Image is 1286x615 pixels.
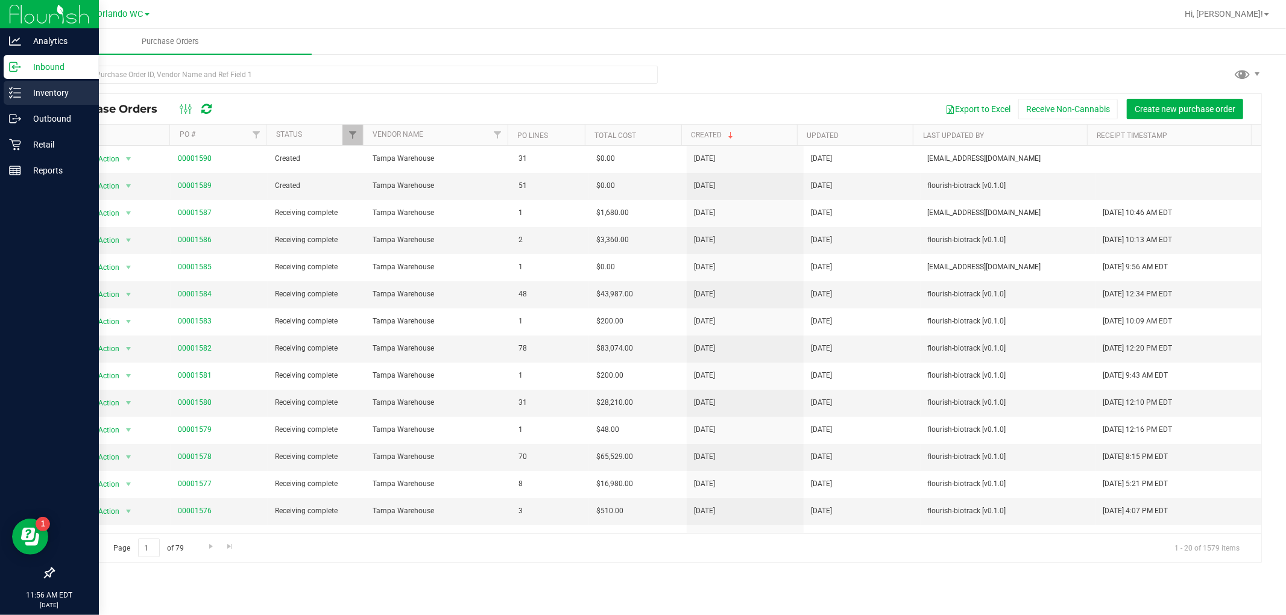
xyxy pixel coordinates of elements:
[811,289,832,300] span: [DATE]
[88,286,121,303] span: Action
[596,424,619,435] span: $48.00
[9,164,21,176] inline-svg: Reports
[1103,505,1168,517] span: [DATE] 4:07 PM EDT
[373,343,504,354] span: Tampa Warehouse
[694,316,715,327] span: [DATE]
[811,207,832,219] span: [DATE]
[275,370,358,381] span: Receiving complete
[276,130,302,139] a: Status
[373,289,504,300] span: Tampa Warehouse
[88,178,121,195] span: Action
[928,261,1089,273] span: [EMAIL_ADDRESS][DOMAIN_NAME]
[178,154,212,163] a: 00001590
[178,181,212,190] a: 00001589
[811,153,832,164] span: [DATE]
[88,476,121,493] span: Action
[1127,99,1243,119] button: Create new purchase order
[928,153,1089,164] span: [EMAIL_ADDRESS][DOMAIN_NAME]
[121,395,136,411] span: select
[12,519,48,555] iframe: Resource center
[373,370,504,381] span: Tampa Warehouse
[178,425,212,434] a: 00001579
[518,261,582,273] span: 1
[121,313,136,330] span: select
[97,9,143,19] span: Orlando WC
[88,530,121,547] span: Action
[275,153,358,164] span: Created
[178,479,212,488] a: 00001577
[275,451,358,463] span: Receiving complete
[694,234,715,246] span: [DATE]
[1103,289,1172,300] span: [DATE] 12:34 PM EDT
[1103,343,1172,354] span: [DATE] 12:20 PM EDT
[373,505,504,517] span: Tampa Warehouse
[596,478,633,490] span: $16,980.00
[596,234,629,246] span: $3,360.00
[928,370,1089,381] span: flourish-biotrack [v0.1.0]
[88,395,121,411] span: Action
[691,131,736,139] a: Created
[518,343,582,354] span: 78
[518,153,582,164] span: 31
[811,370,832,381] span: [DATE]
[928,424,1089,435] span: flourish-biotrack [v0.1.0]
[1103,397,1172,408] span: [DATE] 12:10 PM EDT
[517,131,548,140] a: PO Lines
[178,371,212,379] a: 00001581
[596,505,623,517] span: $510.00
[88,205,121,222] span: Action
[88,259,121,276] span: Action
[275,424,358,435] span: Receiving complete
[178,290,212,298] a: 00001584
[178,263,212,271] a: 00001585
[88,422,121,439] span: Action
[1103,261,1168,273] span: [DATE] 9:56 AM EDT
[811,261,832,273] span: [DATE]
[275,234,358,246] span: Receiving complete
[596,451,633,463] span: $65,529.00
[596,289,633,300] span: $43,987.00
[518,397,582,408] span: 31
[811,397,832,408] span: [DATE]
[694,397,715,408] span: [DATE]
[246,125,266,145] a: Filter
[1103,451,1168,463] span: [DATE] 8:15 PM EDT
[275,343,358,354] span: Receiving complete
[21,163,93,178] p: Reports
[928,343,1089,354] span: flourish-biotrack [v0.1.0]
[694,478,715,490] span: [DATE]
[811,478,832,490] span: [DATE]
[373,153,504,164] span: Tampa Warehouse
[121,367,136,384] span: select
[928,505,1089,517] span: flourish-biotrack [v0.1.0]
[596,180,615,192] span: $0.00
[121,178,136,195] span: select
[121,422,136,439] span: select
[125,36,215,47] span: Purchase Orders
[178,317,212,325] a: 00001583
[63,102,169,116] span: Purchase Orders
[221,539,239,555] a: Go to the last page
[1135,104,1235,114] span: Create new purchase order
[21,34,93,48] p: Analytics
[1103,424,1172,435] span: [DATE] 12:16 PM EDT
[594,131,636,140] a: Total Cost
[373,397,504,408] span: Tampa Warehouse
[178,236,212,244] a: 00001586
[938,99,1018,119] button: Export to Excel
[518,370,582,381] span: 1
[694,505,715,517] span: [DATE]
[811,343,832,354] span: [DATE]
[596,370,623,381] span: $200.00
[275,289,358,300] span: Receiving complete
[121,205,136,222] span: select
[88,232,121,249] span: Action
[275,180,358,192] span: Created
[596,207,629,219] span: $1,680.00
[1185,9,1263,19] span: Hi, [PERSON_NAME]!
[21,137,93,152] p: Retail
[53,66,658,84] input: Search Purchase Order ID, Vendor Name and Ref Field 1
[121,476,136,493] span: select
[1097,131,1167,140] a: Receipt Timestamp
[275,478,358,490] span: Receiving complete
